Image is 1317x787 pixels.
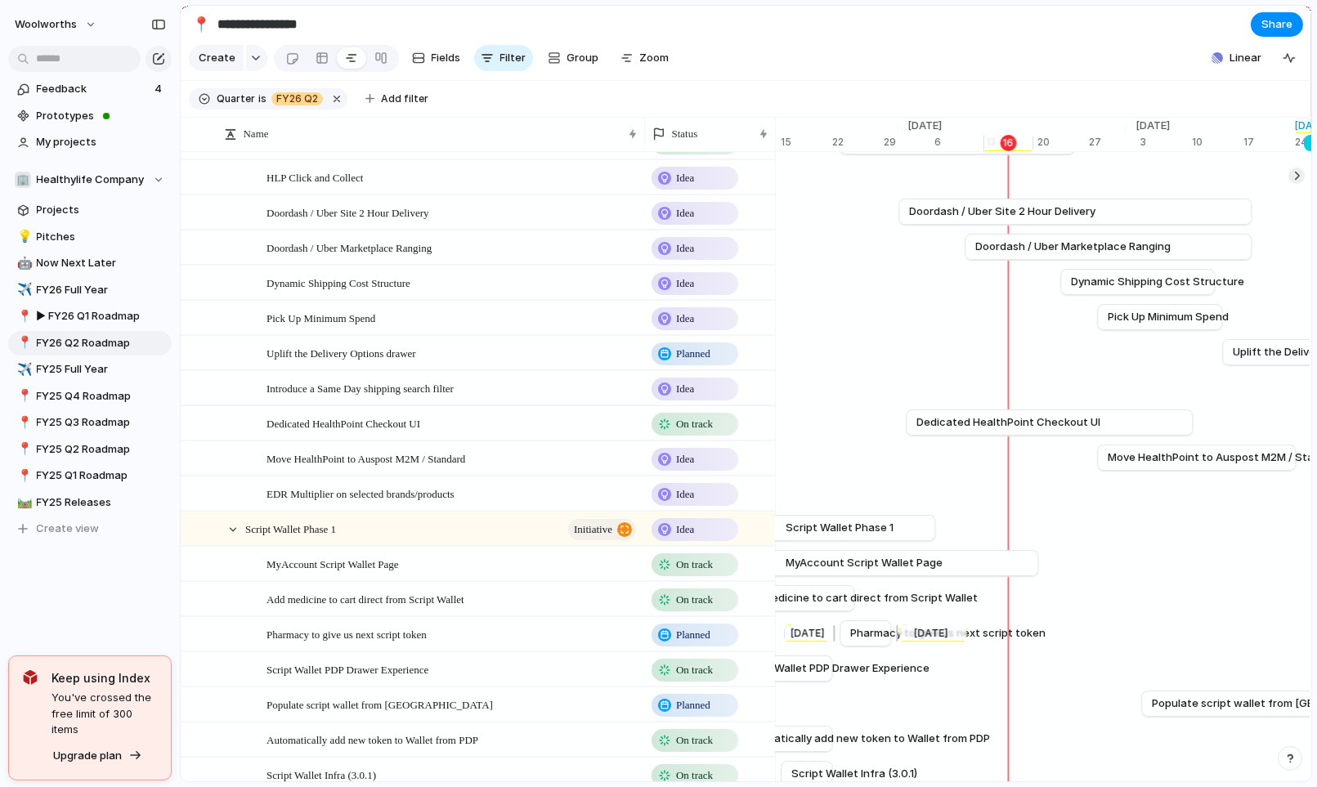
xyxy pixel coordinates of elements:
[8,357,172,382] div: ✈️FY25 Full Year
[909,203,1095,220] span: Doordash / Uber Site 2 Hour Delivery
[15,441,31,458] button: 📍
[17,254,29,273] div: 🤖
[267,308,375,327] span: Pick Up Minimum Spend
[8,198,172,222] a: Projects
[540,45,607,71] button: Group
[676,486,694,503] span: Idea
[916,414,1100,431] span: Dedicated HealthPoint Checkout UI
[884,135,898,150] div: 29
[267,343,416,362] span: Uplift the Delivery Options drawer
[267,554,399,573] span: MyAccount Script Wallet Page
[267,730,478,749] span: Automatically add new token to Wallet from PDP
[975,235,1241,259] a: Doordash / Uber Marketplace Ranging
[8,77,172,101] a: Feedback4
[217,92,255,106] span: Quarter
[267,660,428,678] span: Script Wallet PDP Drawer Experience
[676,557,713,573] span: On track
[1233,340,1307,364] a: Uplift the Delivery Options drawer
[48,745,147,767] button: Upgrade plan
[8,251,172,275] a: 🤖Now Next Later
[37,388,166,405] span: FY25 Q4 Roadmap
[676,416,713,432] span: On track
[267,414,420,432] span: Dedicated HealthPoint Checkout UI
[37,134,166,150] span: My projects
[15,282,31,298] button: ✈️
[267,168,363,186] span: HLP Click and Collect
[267,765,376,784] span: Script Wallet Infra (3.0.1)
[8,463,172,488] a: 📍FY25 Q1 Roadmap
[8,410,172,435] div: 📍FY25 Q3 Roadmap
[676,662,713,678] span: On track
[276,92,318,106] span: FY26 Q2
[676,521,694,538] span: Idea
[740,586,844,610] a: Add medicine to cart direct from Script Wallet
[17,467,29,485] div: 📍
[574,518,612,541] span: initiative
[899,625,966,642] div: [DATE]
[8,130,172,154] a: My projects
[188,11,214,38] button: 📍
[192,13,210,35] div: 📍
[405,45,468,71] button: Fields
[8,516,172,541] button: Create view
[17,493,29,512] div: 🛤️
[15,308,31,324] button: 📍
[17,227,29,246] div: 💡
[15,361,31,378] button: ✈️
[791,766,917,782] span: Script Wallet Infra (3.0.1)
[189,45,244,71] button: Create
[909,199,1241,224] a: Doordash / Uber Site 2 Hour Delivery
[676,311,694,327] span: Idea
[267,589,464,608] span: Add medicine to cart direct from Script Wallet
[15,467,31,484] button: 📍
[17,280,29,299] div: ✈️
[52,690,158,738] span: You've crossed the free limit of 300 items
[676,732,713,749] span: On track
[676,381,694,397] span: Idea
[898,118,952,134] span: [DATE]
[8,304,172,329] a: 📍▶︎ FY26 Q1 Roadmap
[8,331,172,355] a: 📍FY26 Q2 Roadmap
[8,278,172,302] a: ✈️FY26 Full Year
[8,384,172,409] a: 📍FY25 Q4 Roadmap
[267,273,410,292] span: Dynamic Shipping Cost Structure
[1205,46,1268,70] button: Linear
[676,451,694,467] span: Idea
[37,494,166,511] span: FY25 Releases
[676,240,694,257] span: Idea
[1261,16,1292,33] span: Share
[17,360,29,379] div: ✈️
[53,748,122,764] span: Upgrade plan
[356,87,438,110] button: Add filter
[1251,12,1303,37] button: Share
[15,229,31,245] button: 💡
[37,414,166,431] span: FY25 Q3 Roadmap
[15,494,31,511] button: 🛤️
[15,255,31,271] button: 🤖
[672,126,698,142] span: Status
[740,656,822,681] a: Script Wallet PDP Drawer Experience
[17,333,29,352] div: 📍
[37,467,166,484] span: FY25 Q1 Roadmap
[916,410,1182,435] a: Dedicated HealthPoint Checkout UI
[7,11,105,38] button: woolworths
[267,624,427,643] span: Pharmacy to give us next script token
[1108,305,1212,329] a: Pick Up Minimum Spend
[832,135,884,150] div: 22
[614,45,676,71] button: Zoom
[8,104,172,128] a: Prototypes
[8,437,172,462] a: 📍FY25 Q2 Roadmap
[17,440,29,458] div: 📍
[1001,135,1017,151] div: 16
[37,255,166,271] span: Now Next Later
[474,45,533,71] button: Filter
[935,135,987,150] div: 6
[17,414,29,432] div: 📍
[8,225,172,249] div: 💡Pitches
[199,50,235,66] span: Create
[267,484,455,503] span: EDR Multiplier on selected brands/products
